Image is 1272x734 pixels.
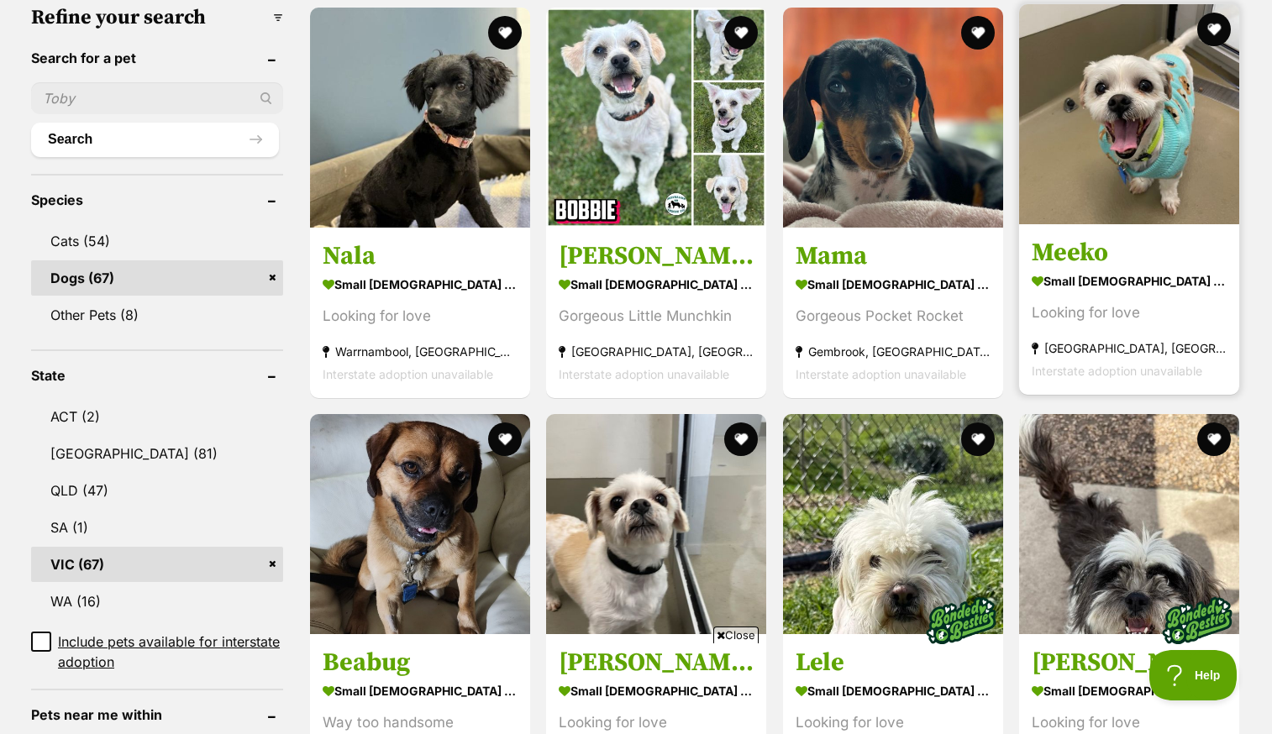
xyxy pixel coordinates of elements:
[559,240,754,272] h3: [PERSON_NAME]
[330,650,942,726] iframe: Advertisement
[31,297,283,333] a: Other Pets (8)
[31,6,283,29] h3: Refine your search
[1032,679,1227,703] strong: small [DEMOGRAPHIC_DATA] Dog
[796,711,991,734] div: Looking for love
[31,584,283,619] a: WA (16)
[1155,579,1239,663] img: bonded besties
[559,367,729,381] span: Interstate adoption unavailable
[1032,269,1227,293] strong: small [DEMOGRAPHIC_DATA] Dog
[31,510,283,545] a: SA (1)
[796,367,966,381] span: Interstate adoption unavailable
[323,679,518,703] strong: small [DEMOGRAPHIC_DATA] Dog
[1197,422,1231,456] button: favourite
[310,228,530,398] a: Nala small [DEMOGRAPHIC_DATA] Dog Looking for love Warrnambool, [GEOGRAPHIC_DATA] Interstate adop...
[310,8,530,228] img: Nala - Poodle (Toy) Dog
[796,340,991,363] strong: Gembrook, [GEOGRAPHIC_DATA]
[323,367,493,381] span: Interstate adoption unavailable
[31,436,283,471] a: [GEOGRAPHIC_DATA] (81)
[1032,301,1227,324] div: Looking for love
[1019,414,1239,634] img: Nita - Maltese x Shih Tzu Dog
[488,422,522,456] button: favourite
[546,414,766,634] img: Milo - Maltese Dog
[796,240,991,272] h3: Mama
[783,8,1003,228] img: Mama - Dachshund (Miniature Smooth Haired) Dog
[725,16,759,50] button: favourite
[323,240,518,272] h3: Nala
[323,647,518,679] h3: Beabug
[31,260,283,296] a: Dogs (67)
[559,272,754,296] strong: small [DEMOGRAPHIC_DATA] Dog
[323,340,518,363] strong: Warrnambool, [GEOGRAPHIC_DATA]
[713,627,759,643] span: Close
[546,228,766,398] a: [PERSON_NAME] small [DEMOGRAPHIC_DATA] Dog Gorgeous Little Munchkin [GEOGRAPHIC_DATA], [GEOGRAPHI...
[559,305,754,328] div: Gorgeous Little Munchkin
[1019,224,1239,395] a: Meeko small [DEMOGRAPHIC_DATA] Dog Looking for love [GEOGRAPHIC_DATA], [GEOGRAPHIC_DATA] Intersta...
[796,272,991,296] strong: small [DEMOGRAPHIC_DATA] Dog
[323,272,518,296] strong: small [DEMOGRAPHIC_DATA] Dog
[31,632,283,672] a: Include pets available for interstate adoption
[559,340,754,363] strong: [GEOGRAPHIC_DATA], [GEOGRAPHIC_DATA]
[783,228,1003,398] a: Mama small [DEMOGRAPHIC_DATA] Dog Gorgeous Pocket Rocket Gembrook, [GEOGRAPHIC_DATA] Interstate a...
[31,223,283,259] a: Cats (54)
[1019,4,1239,224] img: Meeko - Maltese Dog
[31,707,283,722] header: Pets near me within
[1032,711,1227,734] div: Looking for love
[31,82,283,114] input: Toby
[796,679,991,703] strong: small [DEMOGRAPHIC_DATA] Dog
[31,547,283,582] a: VIC (67)
[323,305,518,328] div: Looking for love
[546,8,766,228] img: Bobbie - Maltese Dog
[961,422,995,456] button: favourite
[1032,647,1227,679] h3: [PERSON_NAME]
[31,192,283,207] header: Species
[31,473,283,508] a: QLD (47)
[1032,237,1227,269] h3: Meeko
[31,399,283,434] a: ACT (2)
[310,414,530,634] img: Beabug - Pug x Beagle Dog
[1197,13,1231,46] button: favourite
[323,711,518,734] div: Way too handsome
[1032,337,1227,359] strong: [GEOGRAPHIC_DATA], [GEOGRAPHIC_DATA]
[796,647,991,679] h3: Lele
[919,579,1003,663] img: bonded besties
[31,123,279,156] button: Search
[488,16,522,50] button: favourite
[725,422,759,456] button: favourite
[1149,650,1238,700] iframe: Help Scout Beacon - Open
[31,368,283,383] header: State
[1032,364,1202,378] span: Interstate adoption unavailable
[58,632,283,672] span: Include pets available for interstate adoption
[783,414,1003,634] img: Lele - Maltese x Shih Tzu Dog
[796,305,991,328] div: Gorgeous Pocket Rocket
[961,16,995,50] button: favourite
[31,50,283,66] header: Search for a pet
